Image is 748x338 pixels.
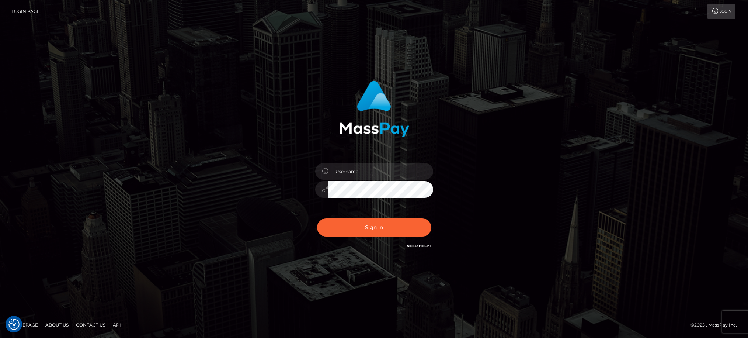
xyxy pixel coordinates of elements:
input: Username... [328,163,433,180]
a: Need Help? [407,244,431,248]
a: Contact Us [73,319,108,331]
a: API [110,319,124,331]
a: Login [707,4,735,19]
a: Homepage [8,319,41,331]
div: © 2025 , MassPay Inc. [690,321,742,329]
img: Revisit consent button [8,319,20,330]
a: Login Page [11,4,40,19]
a: About Us [42,319,72,331]
img: MassPay Login [339,81,409,137]
button: Consent Preferences [8,319,20,330]
button: Sign in [317,218,431,237]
